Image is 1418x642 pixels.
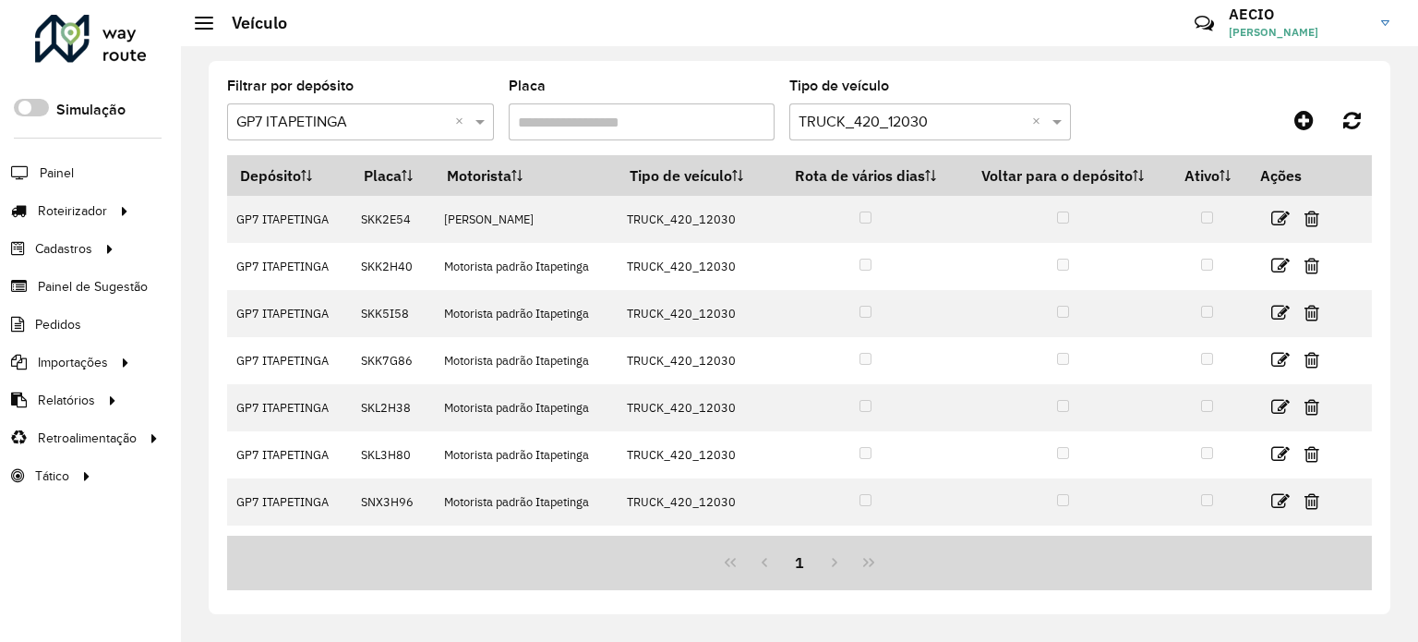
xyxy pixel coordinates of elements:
[618,384,773,431] td: TRUCK_420_12030
[38,429,137,448] span: Retroalimentação
[434,290,618,337] td: Motorista padrão Itapetinga
[351,156,434,196] th: Placa
[38,201,107,221] span: Roteirizador
[227,75,354,97] label: Filtrar por depósito
[38,391,95,410] span: Relatórios
[455,111,471,133] span: Clear all
[351,384,434,431] td: SKL2H38
[38,277,148,297] span: Painel de Sugestão
[618,478,773,526] td: TRUCK_420_12030
[1184,4,1224,43] a: Contato Rápido
[227,196,351,243] td: GP7 ITAPETINGA
[227,243,351,290] td: GP7 ITAPETINGA
[1304,489,1319,514] a: Excluir
[434,196,618,243] td: [PERSON_NAME]
[434,384,618,431] td: Motorista padrão Itapetinga
[618,156,773,196] th: Tipo de veículo
[789,75,889,97] label: Tipo de veículo
[434,431,618,478] td: Motorista padrão Itapetinga
[351,243,434,290] td: SKK2H40
[351,196,434,243] td: SKK2E54
[618,431,773,478] td: TRUCK_420_12030
[1168,156,1247,196] th: Ativo
[958,156,1168,196] th: Voltar para o depósito
[1304,536,1319,561] a: Excluir
[56,99,126,121] label: Simulação
[1304,394,1319,419] a: Excluir
[1032,111,1048,133] span: Clear all
[35,466,69,486] span: Tático
[1304,253,1319,278] a: Excluir
[1271,300,1290,325] a: Editar
[1247,156,1358,195] th: Ações
[351,290,434,337] td: SKK5I58
[618,290,773,337] td: TRUCK_420_12030
[618,337,773,384] td: TRUCK_420_12030
[618,196,773,243] td: TRUCK_420_12030
[618,243,773,290] td: TRUCK_420_12030
[1271,489,1290,514] a: Editar
[1304,300,1319,325] a: Excluir
[227,478,351,526] td: GP7 ITAPETINGA
[434,526,618,573] td: Motorista padrão Itapetinga
[773,156,958,196] th: Rota de vários dias
[351,431,434,478] td: SKL3H80
[434,478,618,526] td: Motorista padrão Itapetinga
[40,164,74,183] span: Painel
[782,545,817,580] button: 1
[227,384,351,431] td: GP7 ITAPETINGA
[1229,6,1367,23] h3: AECIO
[434,337,618,384] td: Motorista padrão Itapetinga
[1271,347,1290,372] a: Editar
[227,337,351,384] td: GP7 ITAPETINGA
[227,156,351,196] th: Depósito
[1271,394,1290,419] a: Editar
[35,315,81,334] span: Pedidos
[509,75,546,97] label: Placa
[1271,442,1290,466] a: Editar
[38,353,108,372] span: Importações
[213,13,287,33] h2: Veículo
[35,239,92,259] span: Cadastros
[1229,24,1367,41] span: [PERSON_NAME]
[1304,206,1319,231] a: Excluir
[227,290,351,337] td: GP7 ITAPETINGA
[351,337,434,384] td: SKK7G86
[351,526,434,573] td: SNX3I56
[434,243,618,290] td: Motorista padrão Itapetinga
[618,526,773,573] td: TRUCK_420_12030
[434,156,618,196] th: Motorista
[1304,347,1319,372] a: Excluir
[1271,253,1290,278] a: Editar
[1304,442,1319,466] a: Excluir
[351,478,434,526] td: SNX3H96
[1271,206,1290,231] a: Editar
[1271,536,1290,561] a: Editar
[227,431,351,478] td: GP7 ITAPETINGA
[227,526,351,573] td: GP7 ITAPETINGA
